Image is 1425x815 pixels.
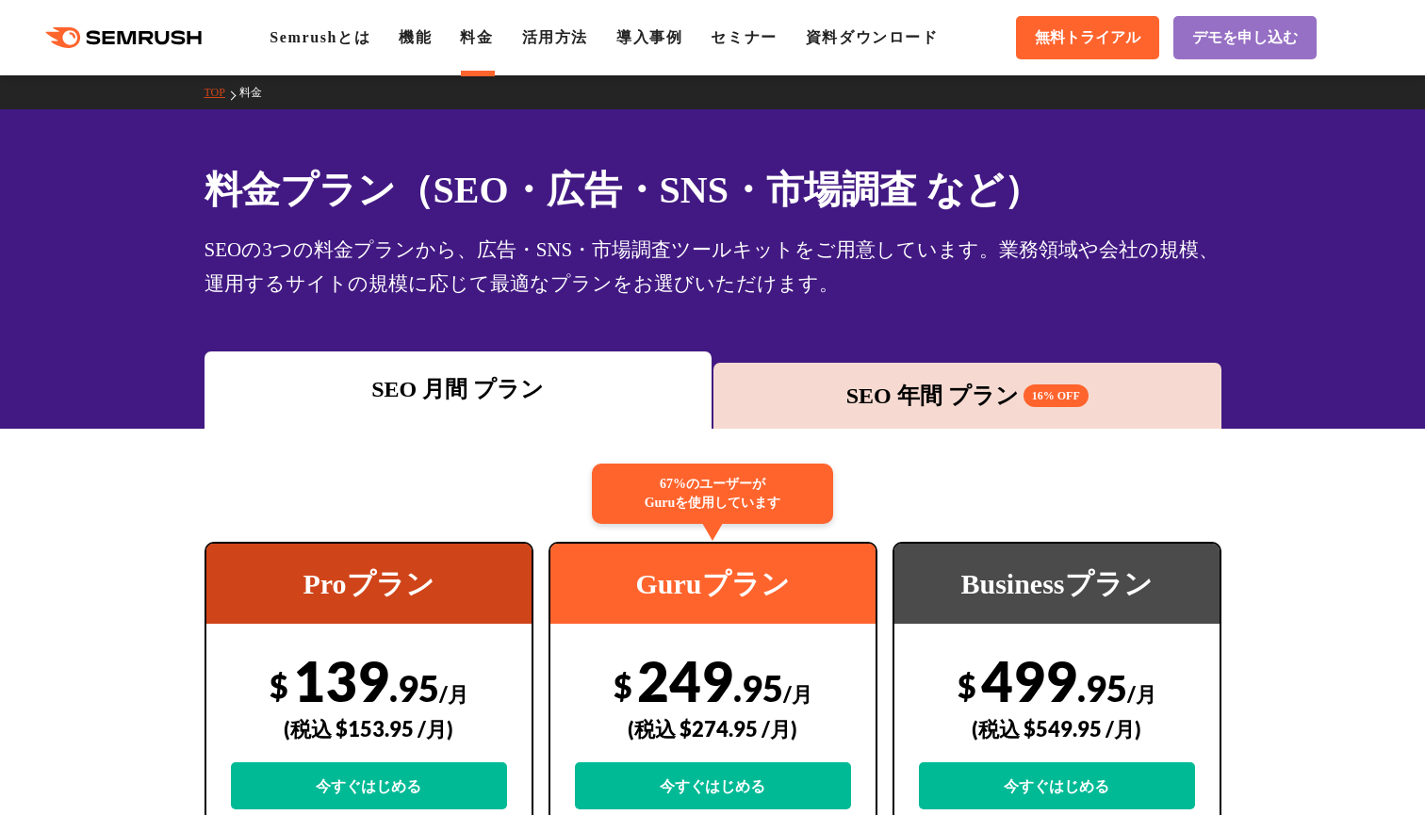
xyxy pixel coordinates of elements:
[723,379,1212,413] div: SEO 年間 プラン
[806,29,939,45] a: 資料ダウンロード
[522,29,588,45] a: 活用方法
[919,695,1195,762] div: (税込 $549.95 /月)
[919,762,1195,809] a: 今すぐはじめる
[460,29,493,45] a: 料金
[205,233,1221,301] div: SEOの3つの料金プランから、広告・SNS・市場調査ツールキットをご用意しています。業務領域や会社の規模、運用するサイトの規模に応じて最適なプランをお選びいただけます。
[231,647,507,809] div: 139
[231,695,507,762] div: (税込 $153.95 /月)
[550,544,876,624] div: Guruプラン
[1016,16,1159,59] a: 無料トライアル
[270,29,370,45] a: Semrushとは
[1024,384,1089,407] span: 16% OFF
[616,29,682,45] a: 導入事例
[205,86,239,99] a: TOP
[575,647,851,809] div: 249
[733,666,783,709] span: .95
[439,681,468,707] span: /月
[958,666,976,705] span: $
[231,762,507,809] a: 今すぐはじめる
[1035,28,1140,48] span: 無料トライアル
[783,681,812,707] span: /月
[1173,16,1317,59] a: デモを申し込む
[399,29,432,45] a: 機能
[206,544,532,624] div: Proプラン
[214,372,703,406] div: SEO 月間 プラン
[205,162,1221,218] h1: 料金プラン（SEO・広告・SNS・市場調査 など）
[575,762,851,809] a: 今すぐはじめる
[575,695,851,762] div: (税込 $274.95 /月)
[1192,28,1298,48] span: デモを申し込む
[711,29,777,45] a: セミナー
[1127,681,1156,707] span: /月
[389,666,439,709] span: .95
[894,544,1220,624] div: Businessプラン
[1077,666,1127,709] span: .95
[919,647,1195,809] div: 499
[270,666,288,705] span: $
[239,86,276,99] a: 料金
[614,666,632,705] span: $
[592,464,833,524] div: 67%のユーザーが Guruを使用しています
